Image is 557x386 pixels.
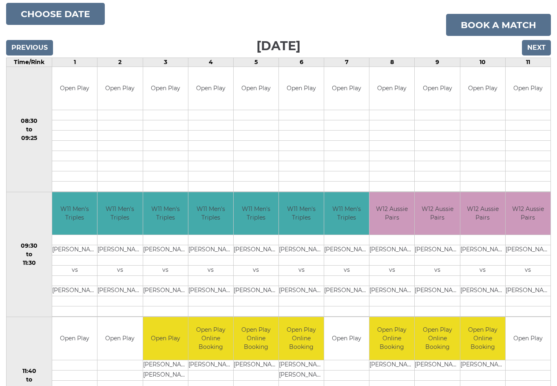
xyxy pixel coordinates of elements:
[506,317,550,360] td: Open Play
[460,317,505,360] td: Open Play Online Booking
[324,67,369,110] td: Open Play
[234,266,278,276] td: vs
[143,58,188,67] td: 3
[369,266,414,276] td: vs
[52,317,97,360] td: Open Play
[97,266,142,276] td: vs
[506,246,550,256] td: [PERSON_NAME]
[369,58,415,67] td: 8
[52,246,97,256] td: [PERSON_NAME]
[369,317,414,360] td: Open Play Online Booking
[369,193,414,235] td: W12 Aussie Pairs
[324,317,369,360] td: Open Play
[97,58,143,67] td: 2
[143,286,188,297] td: [PERSON_NAME]
[415,360,460,370] td: [PERSON_NAME]
[415,58,460,67] td: 9
[234,286,278,297] td: [PERSON_NAME]
[97,246,142,256] td: [PERSON_NAME]
[188,67,233,110] td: Open Play
[505,58,550,67] td: 11
[506,266,550,276] td: vs
[279,67,324,110] td: Open Play
[324,58,369,67] td: 7
[415,246,460,256] td: [PERSON_NAME]
[188,286,233,297] td: [PERSON_NAME]
[506,286,550,297] td: [PERSON_NAME]
[7,192,52,317] td: 09:30 to 11:30
[279,193,324,235] td: W11 Men's Triples
[460,67,505,110] td: Open Play
[415,317,460,360] td: Open Play Online Booking
[234,193,278,235] td: W11 Men's Triples
[506,193,550,235] td: W12 Aussie Pairs
[97,286,142,297] td: [PERSON_NAME]
[279,286,324,297] td: [PERSON_NAME]
[446,14,551,36] a: Book a match
[279,58,324,67] td: 6
[279,360,324,370] td: [PERSON_NAME]
[234,317,278,360] td: Open Play Online Booking
[7,58,52,67] td: Time/Rink
[506,67,550,110] td: Open Play
[279,317,324,360] td: Open Play Online Booking
[97,317,142,360] td: Open Play
[143,193,188,235] td: W11 Men's Triples
[143,360,188,370] td: [PERSON_NAME]
[52,286,97,297] td: [PERSON_NAME]
[324,286,369,297] td: [PERSON_NAME]
[369,246,414,256] td: [PERSON_NAME]
[279,370,324,381] td: [PERSON_NAME]
[233,58,278,67] td: 5
[188,360,233,370] td: [PERSON_NAME]
[6,40,53,56] input: Previous
[234,67,278,110] td: Open Play
[6,3,105,25] button: Choose date
[188,317,233,360] td: Open Play Online Booking
[324,266,369,276] td: vs
[97,193,142,235] td: W11 Men's Triples
[369,286,414,297] td: [PERSON_NAME]
[415,193,460,235] td: W12 Aussie Pairs
[415,286,460,297] td: [PERSON_NAME]
[188,266,233,276] td: vs
[415,266,460,276] td: vs
[188,246,233,256] td: [PERSON_NAME]
[460,246,505,256] td: [PERSON_NAME]
[460,286,505,297] td: [PERSON_NAME]
[143,266,188,276] td: vs
[234,360,278,370] td: [PERSON_NAME]
[279,246,324,256] td: [PERSON_NAME]
[143,317,188,360] td: Open Play
[522,40,551,56] input: Next
[324,246,369,256] td: [PERSON_NAME]
[188,193,233,235] td: W11 Men's Triples
[52,193,97,235] td: W11 Men's Triples
[143,67,188,110] td: Open Play
[143,370,188,381] td: [PERSON_NAME]
[460,58,505,67] td: 10
[369,67,414,110] td: Open Play
[188,58,233,67] td: 4
[143,246,188,256] td: [PERSON_NAME]
[279,266,324,276] td: vs
[7,67,52,193] td: 08:30 to 09:25
[52,67,97,110] td: Open Play
[460,266,505,276] td: vs
[52,266,97,276] td: vs
[97,67,142,110] td: Open Play
[52,58,97,67] td: 1
[415,67,460,110] td: Open Play
[460,360,505,370] td: [PERSON_NAME]
[324,193,369,235] td: W11 Men's Triples
[234,246,278,256] td: [PERSON_NAME]
[369,360,414,370] td: [PERSON_NAME]
[460,193,505,235] td: W12 Aussie Pairs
